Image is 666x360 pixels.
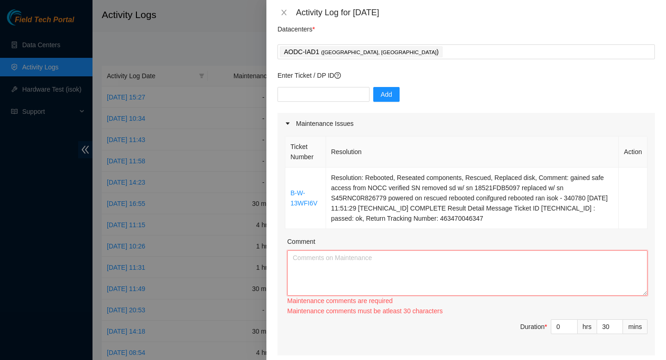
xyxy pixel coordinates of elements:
[326,137,619,168] th: Resolution
[326,168,619,229] td: Resolution: Rebooted, Reseated components, Rescued, Replaced disk, Comment: gained safe access fr...
[623,319,647,334] div: mins
[287,296,647,306] div: Maintenance comments are required
[334,72,341,79] span: question-circle
[321,50,437,55] span: ( [GEOGRAPHIC_DATA], [GEOGRAPHIC_DATA]
[285,137,326,168] th: Ticket Number
[280,9,288,16] span: close
[619,137,647,168] th: Action
[277,8,290,17] button: Close
[578,319,597,334] div: hrs
[373,87,400,102] button: Add
[285,121,290,126] span: caret-right
[287,250,647,296] textarea: Comment
[277,113,655,134] div: Maintenance Issues
[520,322,547,332] div: Duration
[287,236,315,247] label: Comment
[277,19,315,34] p: Datacenters
[296,7,655,18] div: Activity Log for [DATE]
[277,70,655,81] p: Enter Ticket / DP ID
[284,47,438,57] p: AODC-IAD1 )
[287,306,647,316] div: Maintenance comments must be atleast 30 characters
[381,89,392,99] span: Add
[290,189,317,207] a: B-W-13WFI6V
